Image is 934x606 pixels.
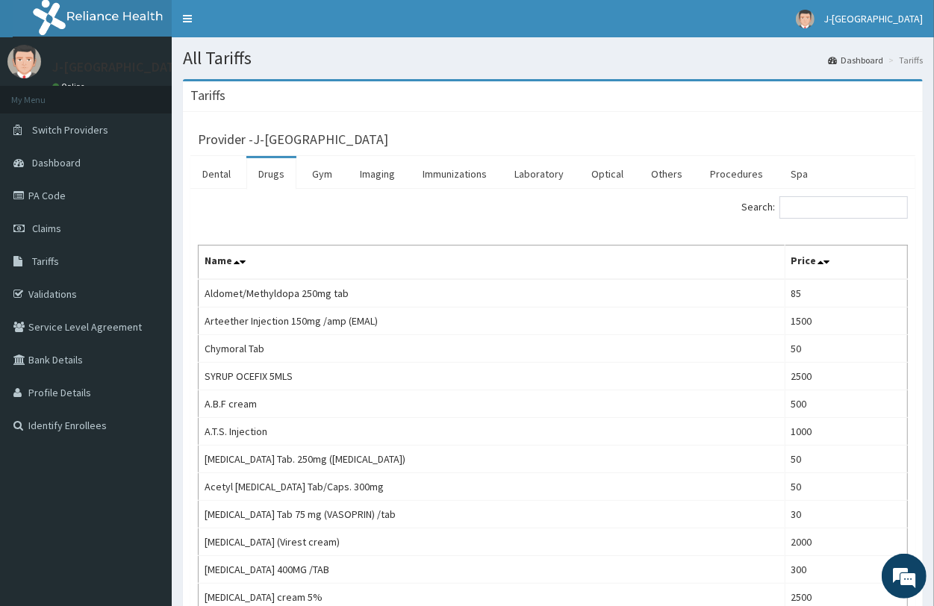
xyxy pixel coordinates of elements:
[198,133,388,146] h3: Provider - J-[GEOGRAPHIC_DATA]
[199,446,785,473] td: [MEDICAL_DATA] Tab. 250mg ([MEDICAL_DATA])
[300,158,344,190] a: Gym
[779,196,908,219] input: Search:
[199,473,785,501] td: Acetyl [MEDICAL_DATA] Tab/Caps. 300mg
[785,307,907,335] td: 1500
[199,390,785,418] td: A.B.F cream
[32,156,81,169] span: Dashboard
[785,446,907,473] td: 50
[502,158,576,190] a: Laboratory
[32,254,59,268] span: Tariffs
[52,60,187,74] p: J-[GEOGRAPHIC_DATA]
[190,89,225,102] h3: Tariffs
[785,390,907,418] td: 500
[199,307,785,335] td: Arteether Injection 150mg /amp (EMAL)
[199,246,785,280] th: Name
[348,158,407,190] a: Imaging
[779,158,820,190] a: Spa
[411,158,499,190] a: Immunizations
[785,556,907,584] td: 300
[199,418,785,446] td: A.T.S. Injection
[639,158,694,190] a: Others
[828,54,883,66] a: Dashboard
[183,49,923,68] h1: All Tariffs
[32,123,108,137] span: Switch Providers
[824,12,923,25] span: J-[GEOGRAPHIC_DATA]
[199,556,785,584] td: [MEDICAL_DATA] 400MG /TAB
[698,158,775,190] a: Procedures
[785,246,907,280] th: Price
[741,196,908,219] label: Search:
[885,54,923,66] li: Tariffs
[199,335,785,363] td: Chymoral Tab
[199,279,785,307] td: Aldomet/Methyldopa 250mg tab
[785,528,907,556] td: 2000
[785,418,907,446] td: 1000
[199,501,785,528] td: [MEDICAL_DATA] Tab 75 mg (VASOPRIN) /tab
[199,363,785,390] td: SYRUP OCEFIX 5MLS
[32,222,61,235] span: Claims
[246,158,296,190] a: Drugs
[785,473,907,501] td: 50
[7,45,41,78] img: User Image
[785,335,907,363] td: 50
[199,528,785,556] td: [MEDICAL_DATA] (Virest cream)
[796,10,815,28] img: User Image
[190,158,243,190] a: Dental
[785,501,907,528] td: 30
[785,279,907,307] td: 85
[579,158,635,190] a: Optical
[52,81,88,92] a: Online
[785,363,907,390] td: 2500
